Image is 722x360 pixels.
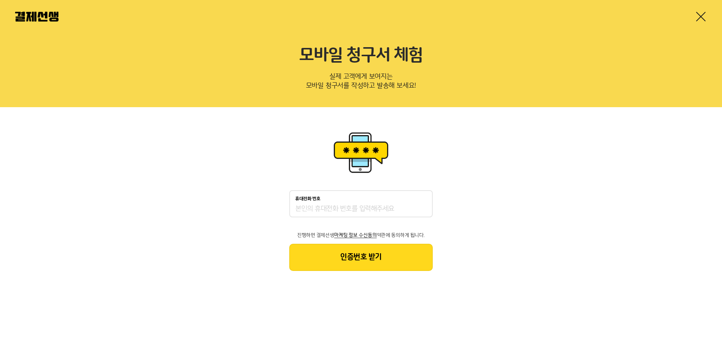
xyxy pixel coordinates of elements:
h2: 모바일 청구서 체험 [15,45,707,66]
input: 휴대전화 번호 [295,205,427,214]
span: 마케팅 정보 수신동의 [334,232,376,238]
p: 진행하면 결제선생 약관에 동의하게 됩니다. [289,232,433,238]
p: 실제 고객에게 보여지는 모바일 청구서를 작성하고 발송해 보세요! [15,70,707,95]
p: 휴대전화 번호 [295,196,321,202]
img: 휴대폰인증 이미지 [331,130,391,175]
img: 결제선생 [15,12,59,22]
button: 인증번호 받기 [289,244,433,271]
